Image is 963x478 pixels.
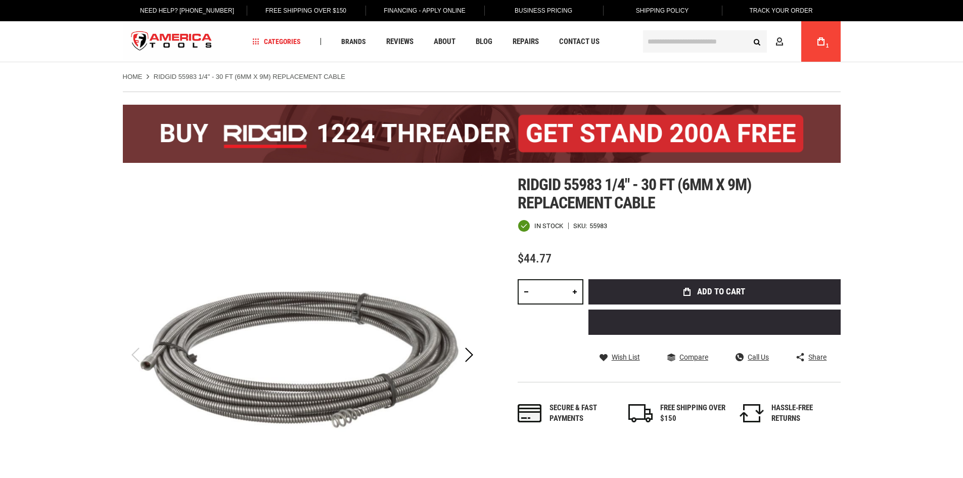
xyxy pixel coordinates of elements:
[154,73,345,80] strong: RIDGID 55983 1/4" - 30 FT (6MM X 9M) REPLACEMENT CABLE
[771,403,837,424] div: HASSLE-FREE RETURNS
[667,353,708,362] a: Compare
[549,403,615,424] div: Secure & fast payments
[123,105,841,163] img: BOGO: Buy the RIDGID® 1224 Threader (26092), get the 92467 200A Stand FREE!
[636,7,689,14] span: Shipping Policy
[382,35,418,49] a: Reviews
[679,354,708,361] span: Compare
[736,353,769,362] a: Call Us
[123,23,221,61] a: store logo
[518,220,563,232] div: Availability
[660,403,726,424] div: FREE SHIPPING OVER $150
[534,223,563,229] span: In stock
[740,404,764,422] img: returns
[513,38,539,46] span: Repairs
[518,404,542,422] img: payments
[826,43,829,49] span: 1
[341,38,366,45] span: Brands
[555,35,604,49] a: Contact Us
[386,38,414,46] span: Reviews
[612,354,640,361] span: Wish List
[588,279,841,305] button: Add to Cart
[252,38,301,45] span: Categories
[434,38,455,46] span: About
[811,21,831,62] a: 1
[808,354,827,361] span: Share
[697,287,745,296] span: Add to Cart
[628,404,653,422] img: shipping
[748,354,769,361] span: Call Us
[429,35,460,49] a: About
[518,175,751,212] span: Ridgid 55983 1/4" - 30 ft (6mm x 9m) replacement cable
[748,32,767,51] button: Search
[471,35,497,49] a: Blog
[518,251,552,266] span: $44.77
[337,35,371,49] a: Brands
[476,38,492,46] span: Blog
[248,35,305,49] a: Categories
[559,38,600,46] span: Contact Us
[573,223,589,229] strong: SKU
[508,35,543,49] a: Repairs
[123,72,143,81] a: Home
[123,23,221,61] img: America Tools
[600,353,640,362] a: Wish List
[589,223,607,229] div: 55983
